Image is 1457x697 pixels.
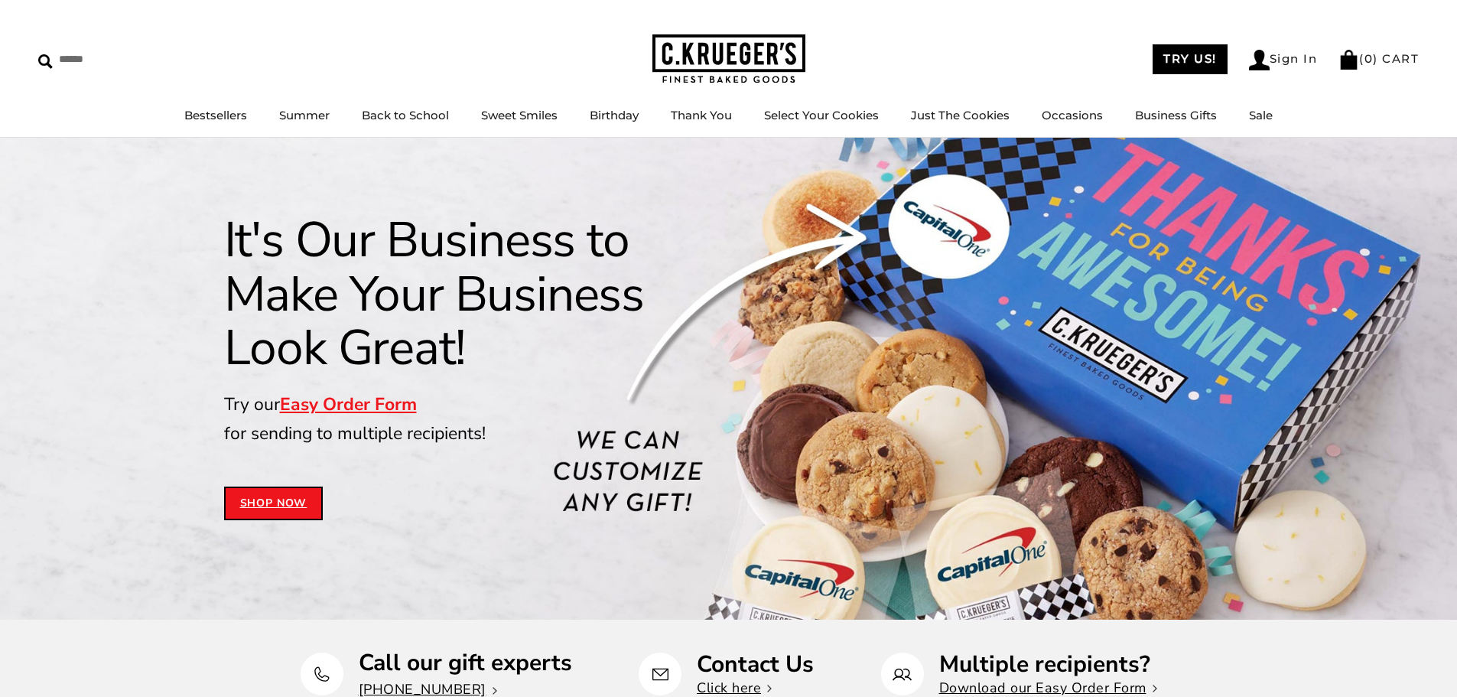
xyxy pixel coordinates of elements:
p: Try our for sending to multiple recipients! [224,390,711,448]
a: Sign In [1249,50,1318,70]
h1: It's Our Business to Make Your Business Look Great! [224,213,711,375]
a: Just The Cookies [911,108,1010,122]
a: Thank You [671,108,732,122]
p: Multiple recipients? [939,653,1157,676]
a: Bestsellers [184,108,247,122]
a: Summer [279,108,330,122]
a: Sale [1249,108,1273,122]
a: TRY US! [1153,44,1228,74]
p: Call our gift experts [359,651,572,675]
a: Select Your Cookies [764,108,879,122]
img: Call our gift experts [312,665,331,684]
a: Download our Easy Order Form [939,679,1157,697]
a: (0) CART [1338,51,1419,66]
span: 0 [1364,51,1374,66]
img: Contact Us [651,665,670,684]
p: Contact Us [697,653,814,676]
img: Account [1249,50,1270,70]
img: Multiple recipients? [893,665,912,684]
input: Search [38,47,220,71]
a: Back to School [362,108,449,122]
img: Search [38,54,53,69]
a: Shop Now [224,487,324,520]
a: Business Gifts [1135,108,1217,122]
a: Click here [697,679,772,697]
a: Occasions [1042,108,1103,122]
a: Easy Order Form [280,392,417,416]
img: Bag [1338,50,1359,70]
img: C.KRUEGER'S [652,34,805,84]
a: Birthday [590,108,639,122]
a: Sweet Smiles [481,108,558,122]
